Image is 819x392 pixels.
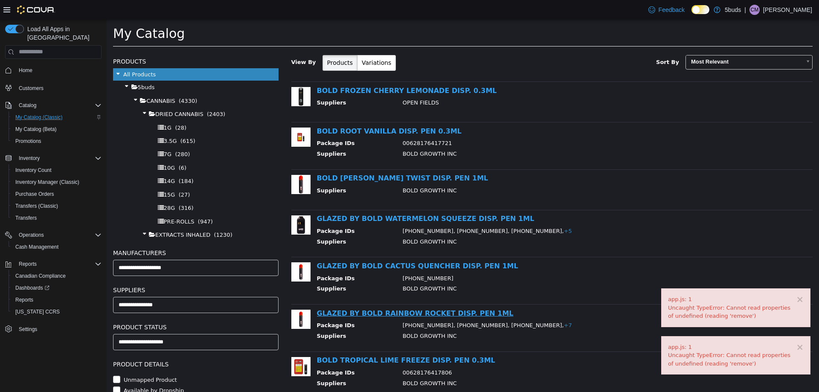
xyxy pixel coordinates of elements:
span: Canadian Compliance [12,271,102,281]
span: (2403) [100,91,119,98]
button: Inventory [2,152,105,164]
button: Promotions [9,135,105,147]
span: +7 [457,302,465,309]
button: [US_STATE] CCRS [9,306,105,318]
button: Inventory [15,153,43,163]
p: 5buds [725,5,741,15]
button: Home [2,64,105,76]
span: Customers [19,85,44,92]
input: Dark Mode [691,5,709,14]
th: Suppliers [210,79,290,90]
td: BOLD GROWTH INC [290,167,687,177]
button: Products [216,35,251,51]
button: Transfers (Classic) [9,200,105,212]
span: (4330) [72,78,90,84]
span: (280) [68,131,83,138]
td: BOLD GROWTH INC [290,360,687,370]
span: Inventory [19,155,40,162]
span: Dashboards [15,285,49,291]
button: Reports [9,294,105,306]
a: GLAZED BY BOLD RAINBOW ROCKET DISP. PEN 1ML [210,290,407,298]
span: Inventory Count [15,167,52,174]
button: Canadian Compliance [9,270,105,282]
span: Reports [12,295,102,305]
span: Cash Management [12,242,102,252]
th: Suppliers [210,360,290,370]
button: Variations [250,35,289,51]
p: [PERSON_NAME] [763,5,812,15]
div: Christopher MacCannell [749,5,760,15]
a: Canadian Compliance [12,271,69,281]
button: Catalog [2,99,105,111]
span: Feedback [659,6,685,14]
th: Package IDs [210,349,290,360]
h5: Suppliers [6,265,172,276]
span: Inventory Manager (Classic) [15,179,79,186]
th: Suppliers [210,130,290,141]
span: (316) [72,185,87,192]
span: Sort By [549,39,572,46]
span: 1G [57,105,65,111]
h5: Products [6,37,172,47]
a: Settings [15,324,41,334]
span: Inventory [15,153,102,163]
a: Inventory Manager (Classic) [12,177,83,187]
span: Canadian Compliance [15,273,66,279]
span: 15G [57,172,69,178]
td: 00628176417806 [290,349,687,360]
span: Transfers [15,215,37,221]
span: EXTRACTS INHALED [49,212,104,218]
th: Suppliers [210,218,290,229]
span: Purchase Orders [15,191,54,197]
th: Suppliers [210,167,290,177]
button: My Catalog (Beta) [9,123,105,135]
img: Cova [17,6,55,14]
a: [US_STATE] CCRS [12,307,63,317]
span: Promotions [15,138,41,145]
span: Catalog [15,100,102,110]
span: Inventory Manager (Classic) [12,177,102,187]
img: 150 [185,67,204,87]
td: BOLD GROWTH INC [290,130,687,141]
h5: Product Details [6,340,172,350]
td: BOLD GROWTH INC [290,218,687,229]
h5: Product Status [6,302,172,313]
a: Feedback [645,1,688,18]
span: Reports [19,261,37,267]
span: Customers [15,82,102,93]
a: Dashboards [9,282,105,294]
a: Inventory Count [12,165,55,175]
button: × [689,276,697,285]
span: 10G [57,145,69,151]
button: Customers [2,81,105,94]
th: Package IDs [210,255,290,265]
a: Most Relevant [579,35,706,50]
th: Suppliers [210,265,290,276]
span: Home [19,67,32,74]
p: | [744,5,746,15]
span: (6) [72,145,80,151]
div: app.js: 1 Uncaught TypeError: Cannot read properties of undefined (reading 'remove') [561,276,697,301]
a: Dashboards [12,283,53,293]
span: [PHONE_NUMBER], [PHONE_NUMBER], [PHONE_NUMBER], [296,208,465,215]
span: My Catalog (Classic) [15,114,63,121]
a: BOLD TROPICAL LIME FREEZE DISP. PEN 0.3ML [210,337,389,345]
span: 28G [57,185,69,192]
td: OPEN FIELDS [290,79,687,90]
a: Customers [15,83,47,93]
span: Catalog [19,102,36,109]
span: Operations [15,230,102,240]
a: Transfers (Classic) [12,201,61,211]
th: Suppliers [210,312,290,323]
a: BOLD ROOT VANILLA DISP. PEN 0.3ML [210,107,355,116]
span: (184) [72,158,87,165]
span: Dashboards [12,283,102,293]
img: 150 [185,290,204,309]
span: My Catalog [6,6,78,21]
span: Cash Management [15,244,58,250]
a: Promotions [12,136,45,146]
span: Transfers (Classic) [15,203,58,209]
span: Reports [15,296,33,303]
span: 7G [57,131,65,138]
span: View By [185,39,209,46]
